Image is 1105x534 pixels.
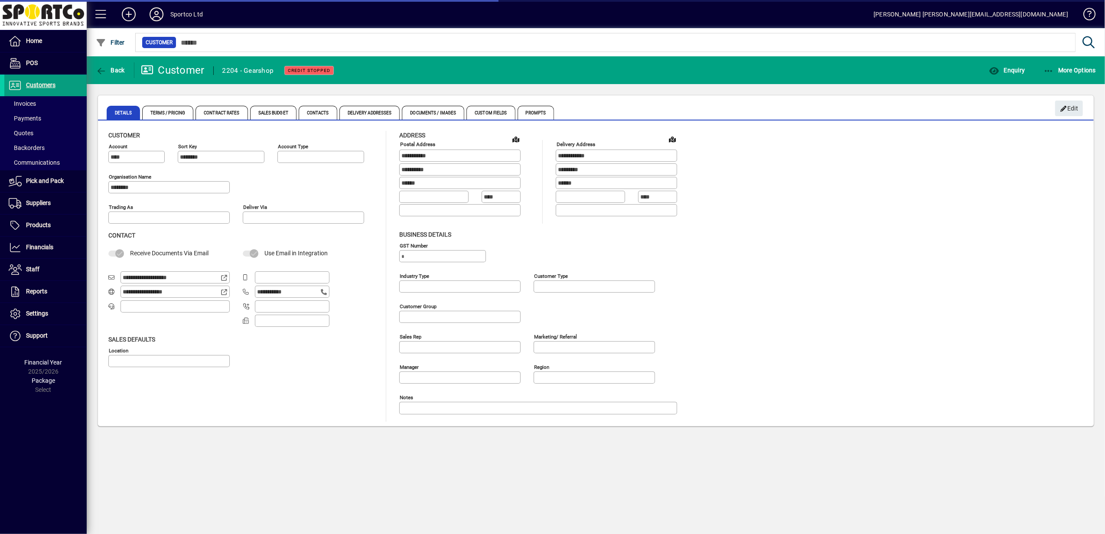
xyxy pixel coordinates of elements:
[109,174,151,180] mat-label: Organisation name
[94,62,127,78] button: Back
[4,155,87,170] a: Communications
[178,143,197,150] mat-label: Sort key
[1055,101,1083,116] button: Edit
[107,106,140,120] span: Details
[1041,62,1098,78] button: More Options
[4,215,87,236] a: Products
[1060,101,1079,116] span: Edit
[26,266,39,273] span: Staff
[400,364,419,370] mat-label: Manager
[146,38,173,47] span: Customer
[466,106,515,120] span: Custom Fields
[987,62,1027,78] button: Enquiry
[26,81,55,88] span: Customers
[400,242,428,248] mat-label: GST Number
[4,281,87,303] a: Reports
[94,35,127,50] button: Filter
[26,59,38,66] span: POS
[9,144,45,151] span: Backorders
[250,106,297,120] span: Sales Budget
[1043,67,1096,74] span: More Options
[534,364,549,370] mat-label: Region
[400,273,429,279] mat-label: Industry type
[399,132,425,139] span: Address
[509,132,523,146] a: View on map
[399,231,451,238] span: Business details
[4,52,87,74] a: POS
[108,132,140,139] span: Customer
[26,310,48,317] span: Settings
[108,336,155,343] span: Sales defaults
[9,100,36,107] span: Invoices
[109,143,127,150] mat-label: Account
[1077,2,1094,30] a: Knowledge Base
[25,359,62,366] span: Financial Year
[222,64,274,78] div: 2204 - Gearshop
[170,7,203,21] div: Sportco Ltd
[96,39,125,46] span: Filter
[26,221,51,228] span: Products
[4,170,87,192] a: Pick and Pack
[143,7,170,22] button: Profile
[4,30,87,52] a: Home
[115,7,143,22] button: Add
[26,244,53,251] span: Financials
[26,37,42,44] span: Home
[243,204,267,210] mat-label: Deliver via
[9,115,41,122] span: Payments
[339,106,400,120] span: Delivery Addresses
[264,250,328,257] span: Use Email in Integration
[4,126,87,140] a: Quotes
[4,96,87,111] a: Invoices
[400,333,421,339] mat-label: Sales rep
[278,143,308,150] mat-label: Account Type
[87,62,134,78] app-page-header-button: Back
[4,192,87,214] a: Suppliers
[288,68,330,73] span: Credit Stopped
[196,106,248,120] span: Contract Rates
[4,237,87,258] a: Financials
[26,332,48,339] span: Support
[130,250,209,257] span: Receive Documents Via Email
[874,7,1068,21] div: [PERSON_NAME] [PERSON_NAME][EMAIL_ADDRESS][DOMAIN_NAME]
[109,204,133,210] mat-label: Trading as
[534,273,568,279] mat-label: Customer type
[26,288,47,295] span: Reports
[4,259,87,280] a: Staff
[142,106,194,120] span: Terms / Pricing
[26,199,51,206] span: Suppliers
[4,303,87,325] a: Settings
[109,347,128,353] mat-label: Location
[96,67,125,74] span: Back
[26,177,64,184] span: Pick and Pack
[400,394,413,400] mat-label: Notes
[665,132,679,146] a: View on map
[989,67,1025,74] span: Enquiry
[9,159,60,166] span: Communications
[32,377,55,384] span: Package
[518,106,554,120] span: Prompts
[400,303,437,309] mat-label: Customer group
[4,140,87,155] a: Backorders
[299,106,337,120] span: Contacts
[141,63,205,77] div: Customer
[9,130,33,137] span: Quotes
[4,111,87,126] a: Payments
[534,333,577,339] mat-label: Marketing/ Referral
[402,106,464,120] span: Documents / Images
[4,325,87,347] a: Support
[108,232,135,239] span: Contact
